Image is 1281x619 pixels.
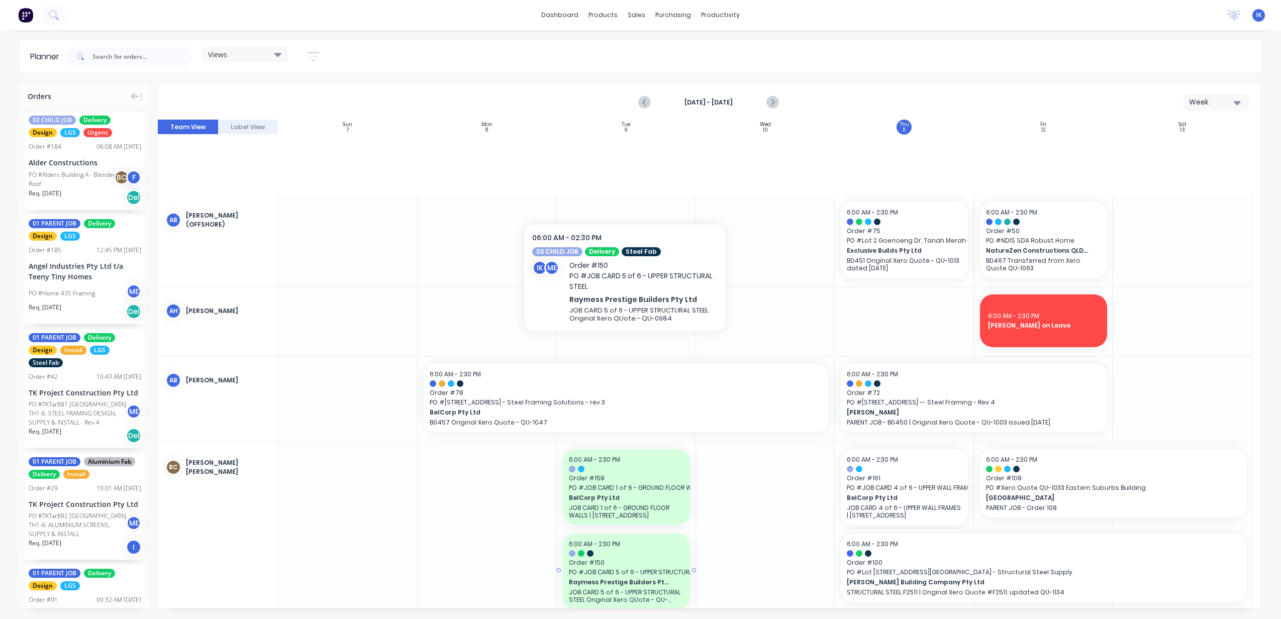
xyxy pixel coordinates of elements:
[29,569,80,578] span: 01 PARENT JOB
[18,8,33,23] img: Factory
[430,388,823,397] span: Order # 78
[29,581,57,590] span: Design
[114,170,129,185] div: BC
[847,455,898,464] span: 6:00 AM - 2:30 PM
[29,219,80,228] span: 01 PARENT JOB
[166,460,181,475] div: BC
[847,578,1201,587] span: [PERSON_NAME] Building Company Pty Ltd
[569,493,672,502] span: BelCorp Pty Ltd
[847,370,898,378] span: 6:00 AM - 2:30 PM
[29,484,58,493] div: Order # 29
[903,128,906,133] div: 11
[158,120,218,135] button: Team View
[847,588,1240,596] p: STRUCTURAL STEEL F2511 | Original Xero Quote #F2511, updated QU-1134
[29,246,61,255] div: Order # 185
[650,8,696,23] div: purchasing
[96,484,141,493] div: 10:01 AM [DATE]
[84,219,115,228] span: Delivery
[569,568,684,577] span: PO # JOB CARD 5 of 6 - UPPER STRUCTURAL STEEL
[986,236,1101,245] span: PO # NDIS SDA Robust Home
[847,236,962,245] span: PO # Lot 2 Goenoeng Dr, Tanah Merah - Steel Framing
[343,122,352,128] div: Sun
[29,400,129,427] div: PO #TKTar881 [GEOGRAPHIC_DATA] TH1-6: STEEL FRAMING DESIGN, SUPPLY & INSTALL - Rev 4
[29,333,80,342] span: 01 PARENT JOB
[29,511,129,539] div: PO #TKTar882 [GEOGRAPHIC_DATA] TH1-6: ALUMINIUM SCREENS, SUPPLY & INSTALL
[126,428,141,443] div: Del
[96,372,141,381] div: 10:43 AM [DATE]
[96,142,141,151] div: 06:08 AM [DATE]
[29,289,95,298] div: PO #Home 435 Framing
[623,8,650,23] div: sales
[986,493,1215,502] span: [GEOGRAPHIC_DATA]
[847,419,1101,426] p: PARENT JOB - B0450 | Original Xero Quote - QU-1003 issued [DATE]
[90,346,110,355] span: LGS
[847,398,1101,407] span: PO # [STREET_ADDRESS] -- Steel Framing - Rev 4
[29,128,57,137] span: Design
[29,470,60,479] span: Delivery
[986,474,1240,483] span: Order # 108
[847,540,898,548] span: 6:00 AM - 2:30 PM
[763,128,768,133] div: 10
[29,457,80,466] span: 01 PARENT JOB
[569,540,620,548] span: 6:00 AM - 2:30 PM
[569,578,672,587] span: Raymess Prestige Builders Pty Ltd
[1178,122,1187,128] div: Sat
[186,376,270,385] div: [PERSON_NAME]
[569,455,620,464] span: 6:00 AM - 2:30 PM
[847,558,1240,567] span: Order # 100
[583,8,623,23] div: products
[166,303,181,319] div: AH
[30,51,64,63] div: Planner
[186,306,270,316] div: [PERSON_NAME]
[29,232,57,241] span: Design
[569,474,684,483] span: Order # 158
[569,483,684,492] span: PO # JOB CARD 1 of 6 - GROUND FLOOR WALLS
[1256,11,1262,20] span: IK
[60,581,80,590] span: LGS
[126,190,141,205] div: Del
[186,458,270,476] div: [PERSON_NAME] [PERSON_NAME]
[430,408,783,417] span: BelCorp Pty Ltd
[986,208,1037,217] span: 6:00 AM - 2:30 PM
[126,170,141,185] div: F
[29,157,141,168] div: Alder Constructions
[83,128,112,137] span: Urgent
[29,372,58,381] div: Order # 42
[29,116,76,125] span: 02 CHILD JOB
[186,211,270,229] div: [PERSON_NAME] (OFFSHORE)
[988,312,1039,320] span: 6:00 AM - 2:30 PM
[986,504,1240,511] p: PARENT JOB - Order 108
[430,398,823,407] span: PO # [STREET_ADDRESS] - Steel Framing Solutions - rev 3
[847,504,962,519] p: JOB CARD 4 of 6 - UPPER WALL FRAMES | [STREET_ADDRESS]
[126,284,141,299] div: ME
[96,246,141,255] div: 12:45 PM [DATE]
[847,388,1101,397] span: Order # 72
[1184,93,1249,111] button: Week
[430,419,823,426] p: B0457 Original Xero Quote - QU-1047
[60,128,80,137] span: LGS
[79,116,111,125] span: Delivery
[481,122,492,128] div: Mon
[29,303,61,312] span: Req. [DATE]
[96,595,141,604] div: 09:32 AM [DATE]
[29,499,141,509] div: TK Project Construction Pty Ltd
[1180,128,1185,133] div: 13
[84,569,115,578] span: Delivery
[29,346,57,355] span: Design
[208,49,227,60] span: Views
[29,595,58,604] div: Order # 91
[485,128,488,133] div: 8
[847,408,1075,417] span: [PERSON_NAME]
[900,122,909,128] div: Thu
[430,370,481,378] span: 6:00 AM - 2:30 PM
[166,213,181,228] div: AB
[988,321,1099,330] span: [PERSON_NAME] on Leave
[847,493,950,502] span: BelCorp Pty Ltd
[986,257,1101,272] p: B0467 Transferred from Xero Quote QU-1063
[29,358,63,367] span: Steel Fab
[29,387,141,398] div: TK Project Construction Pty Ltd
[29,261,141,282] div: Angel Industries Pty Ltd t/a Teeny Tiny Homes
[84,333,115,342] span: Delivery
[84,457,135,466] span: Aluminium Fab
[847,257,962,272] p: B0451 Original Xero Quote - QU-1013 dated [DATE]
